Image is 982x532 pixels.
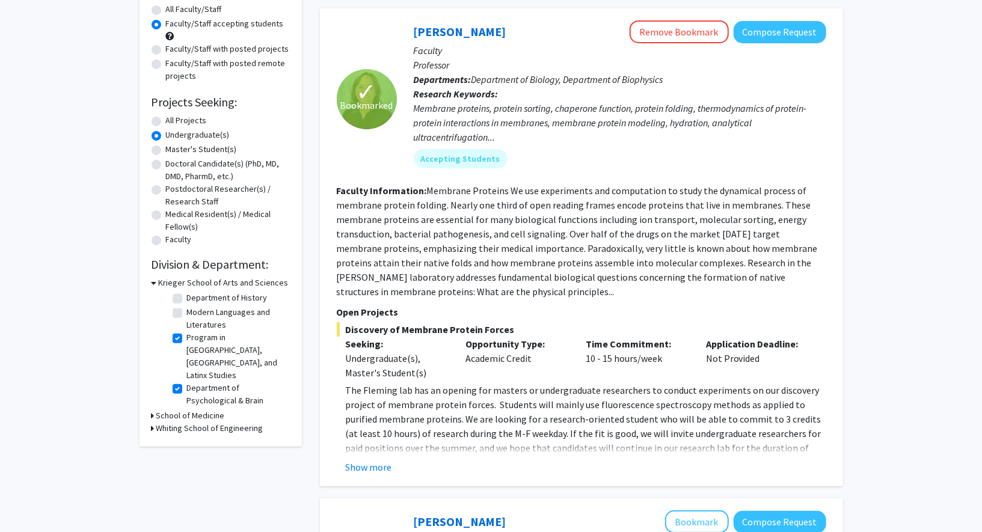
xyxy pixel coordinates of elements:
b: Research Keywords: [414,88,499,100]
p: The Fleming lab has an opening for masters or undergraduate researchers to conduct experiments on... [346,383,826,484]
p: Time Commitment: [586,337,688,351]
h2: Division & Department: [152,257,290,272]
label: Faculty/Staff with posted projects [166,43,289,55]
h3: School of Medicine [156,409,225,422]
label: Faculty [166,233,192,246]
p: Faculty [414,43,826,58]
h2: Projects Seeking: [152,95,290,109]
span: Bookmarked [340,98,393,112]
p: Opportunity Type: [465,337,568,351]
label: Faculty/Staff accepting students [166,17,284,30]
b: Faculty Information: [337,185,427,197]
label: Program in [GEOGRAPHIC_DATA], [GEOGRAPHIC_DATA], and Latinx Studies [187,331,287,382]
fg-read-more: Membrane Proteins We use experiments and computation to study the dynamical process of membrane p... [337,185,818,298]
label: Faculty/Staff with posted remote projects [166,57,290,82]
label: Department of Psychological & Brain Sciences [187,382,287,420]
label: Doctoral Candidate(s) (PhD, MD, DMD, PharmD, etc.) [166,157,290,183]
div: Not Provided [697,337,817,380]
h3: Krieger School of Arts and Sciences [159,277,289,289]
h3: Whiting School of Engineering [156,422,263,435]
label: Postdoctoral Researcher(s) / Research Staff [166,183,290,208]
button: Remove Bookmark [630,20,729,43]
label: Master's Student(s) [166,143,237,156]
a: [PERSON_NAME] [414,514,506,529]
label: Modern Languages and Literatures [187,306,287,331]
p: Seeking: [346,337,448,351]
b: Departments: [414,73,471,85]
span: ✓ [357,86,377,98]
p: Application Deadline: [706,337,808,351]
button: Show more [346,460,392,474]
div: 10 - 15 hours/week [577,337,697,380]
button: Compose Request to Karen Fleming [734,21,826,43]
span: Discovery of Membrane Protein Forces [337,322,826,337]
p: Professor [414,58,826,72]
label: All Faculty/Staff [166,3,222,16]
label: Department of History [187,292,268,304]
iframe: Chat [9,478,51,523]
div: Membrane proteins, protein sorting, chaperone function, protein folding, thermodynamics of protei... [414,101,826,144]
p: Open Projects [337,305,826,319]
div: Undergraduate(s), Master's Student(s) [346,351,448,380]
label: Undergraduate(s) [166,129,230,141]
div: Academic Credit [456,337,577,380]
a: [PERSON_NAME] [414,24,506,39]
mat-chip: Accepting Students [414,149,508,168]
label: Medical Resident(s) / Medical Fellow(s) [166,208,290,233]
span: Department of Biology, Department of Biophysics [471,73,663,85]
label: All Projects [166,114,207,127]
